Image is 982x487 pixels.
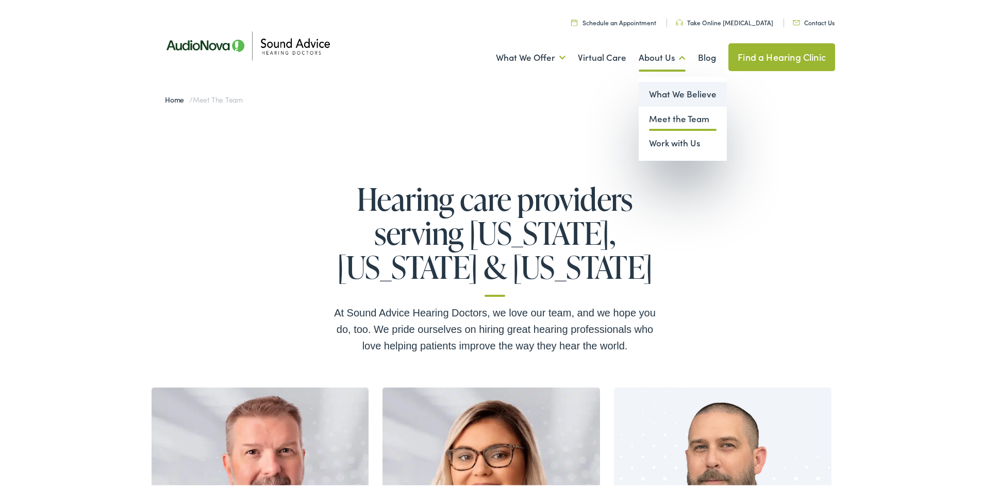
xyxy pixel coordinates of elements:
[728,41,835,69] a: Find a Hearing Clinic
[793,18,800,23] img: Icon representing mail communication in a unique green color, indicative of contact or communicat...
[639,37,686,75] a: About Us
[496,37,565,75] a: What We Offer
[165,92,189,103] a: Home
[193,92,243,103] span: Meet the Team
[639,105,727,129] a: Meet the Team
[165,92,243,103] span: /
[330,303,660,352] div: At Sound Advice Hearing Doctors, we love our team, and we hope you do, too. We pride ourselves on...
[578,37,626,75] a: Virtual Care
[330,180,660,295] h1: Hearing care providers serving [US_STATE], [US_STATE] & [US_STATE]
[793,16,835,25] a: Contact Us
[639,129,727,154] a: Work with Us
[571,17,577,24] img: Calendar icon in a unique green color, symbolizing scheduling or date-related features.
[698,37,716,75] a: Blog
[676,16,773,25] a: Take Online [MEDICAL_DATA]
[639,80,727,105] a: What We Believe
[571,16,656,25] a: Schedule an Appointment
[676,18,683,24] img: Headphone icon in a unique green color, suggesting audio-related services or features.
